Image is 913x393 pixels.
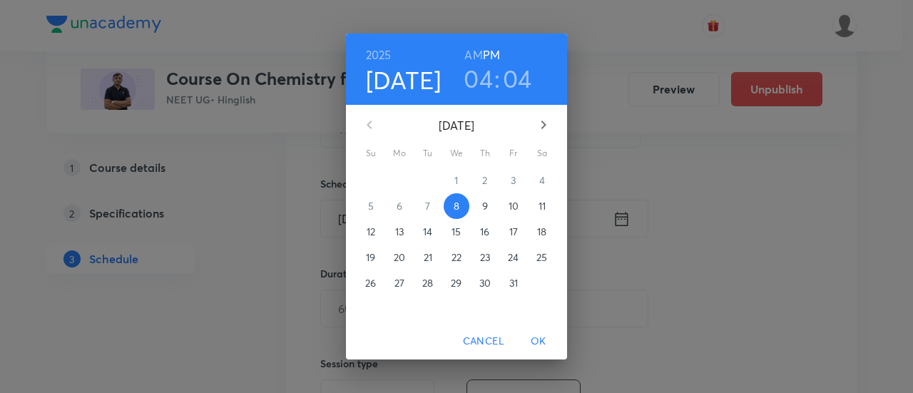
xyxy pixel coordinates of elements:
[387,219,412,245] button: 13
[387,146,412,160] span: Mo
[415,245,441,270] button: 21
[472,219,498,245] button: 16
[394,250,405,265] p: 20
[509,225,518,239] p: 17
[494,63,500,93] h3: :
[452,225,461,239] p: 15
[501,193,526,219] button: 10
[501,146,526,160] span: Fr
[537,225,546,239] p: 18
[444,245,469,270] button: 22
[444,219,469,245] button: 15
[444,146,469,160] span: We
[508,250,519,265] p: 24
[501,219,526,245] button: 17
[536,250,547,265] p: 25
[387,117,526,134] p: [DATE]
[529,146,555,160] span: Sa
[529,245,555,270] button: 25
[516,328,561,354] button: OK
[424,250,432,265] p: 21
[387,270,412,296] button: 27
[464,45,482,65] button: AM
[539,199,546,213] p: 11
[367,225,375,239] p: 12
[479,276,491,290] p: 30
[358,270,384,296] button: 26
[415,146,441,160] span: Tu
[483,45,500,65] button: PM
[358,219,384,245] button: 12
[454,199,459,213] p: 8
[387,245,412,270] button: 20
[366,65,442,95] button: [DATE]
[472,193,498,219] button: 9
[529,219,555,245] button: 18
[464,63,493,93] button: 04
[366,45,392,65] button: 2025
[501,245,526,270] button: 24
[480,225,489,239] p: 16
[423,225,432,239] p: 14
[452,250,461,265] p: 22
[501,270,526,296] button: 31
[472,270,498,296] button: 30
[415,270,441,296] button: 28
[503,63,532,93] button: 04
[444,193,469,219] button: 8
[422,276,433,290] p: 28
[394,276,404,290] p: 27
[480,250,490,265] p: 23
[395,225,404,239] p: 13
[358,146,384,160] span: Su
[463,332,504,350] span: Cancel
[365,276,376,290] p: 26
[366,250,375,265] p: 19
[472,146,498,160] span: Th
[358,245,384,270] button: 19
[472,245,498,270] button: 23
[509,276,518,290] p: 31
[529,193,555,219] button: 11
[482,199,488,213] p: 9
[444,270,469,296] button: 29
[509,199,519,213] p: 10
[415,219,441,245] button: 14
[521,332,556,350] span: OK
[451,276,461,290] p: 29
[457,328,510,354] button: Cancel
